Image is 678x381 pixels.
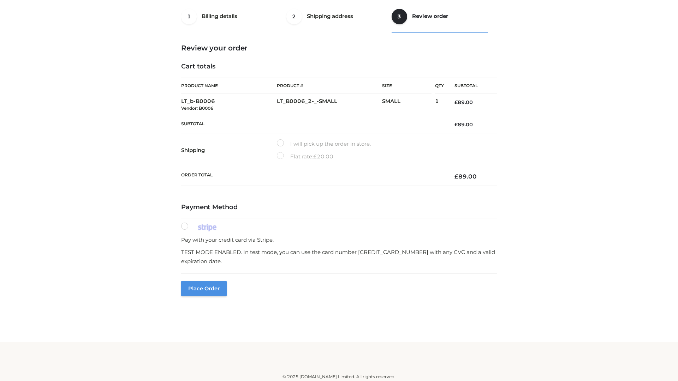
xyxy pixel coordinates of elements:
p: Pay with your credit card via Stripe. [181,235,497,244]
th: Shipping [181,133,277,167]
bdi: 89.00 [454,173,477,180]
th: Subtotal [181,116,444,133]
th: Size [382,78,432,94]
td: 1 [435,94,444,116]
h4: Cart totals [181,63,497,71]
th: Product Name [181,78,277,94]
label: I will pick up the order in store. [277,139,371,149]
label: Flat rate: [277,152,333,161]
h4: Payment Method [181,204,497,211]
bdi: 20.00 [313,153,333,160]
bdi: 89.00 [454,99,473,105]
h3: Review your order [181,44,497,52]
span: £ [454,173,458,180]
small: Vendor: B0006 [181,105,213,111]
td: SMALL [382,94,435,116]
span: £ [454,121,458,128]
td: LT_B0006_2-_-SMALL [277,94,382,116]
th: Subtotal [444,78,497,94]
button: Place order [181,281,227,296]
th: Order Total [181,167,444,186]
td: LT_b-B0006 [181,94,277,116]
th: Qty [435,78,444,94]
p: TEST MODE ENABLED. In test mode, you can use the card number [CREDIT_CARD_NUMBER] with any CVC an... [181,248,497,266]
th: Product # [277,78,382,94]
span: £ [454,99,458,105]
bdi: 89.00 [454,121,473,128]
span: £ [313,153,317,160]
div: © 2025 [DOMAIN_NAME] Limited. All rights reserved. [105,373,573,380]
